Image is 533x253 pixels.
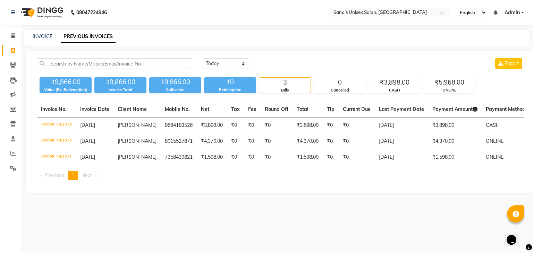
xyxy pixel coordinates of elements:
div: 0 [314,78,365,87]
td: [DATE] [375,117,428,134]
input: Search by Name/Mobile/Email/Invoice No [37,58,192,69]
img: logo [18,3,65,22]
span: Next [82,172,92,178]
span: ONLINE [486,138,504,144]
td: ₹0 [323,149,339,165]
span: [DATE] [80,122,95,128]
div: Invoice Total [94,87,146,93]
span: Invoice Date [80,106,109,112]
span: [DATE] [80,138,95,144]
td: ₹1,598.00 [293,149,323,165]
nav: Pagination [37,171,524,180]
td: ₹4,370.00 [293,133,323,149]
span: Total [297,106,308,112]
div: ₹9,866.00 [94,77,146,87]
span: Current Due [343,106,371,112]
div: ₹9,866.00 [149,77,201,87]
td: ₹0 [227,117,244,134]
a: PREVIOUS INVOICES [61,30,116,43]
button: Export [495,58,522,69]
span: Tip [327,106,335,112]
iframe: chat widget [504,225,526,246]
span: Previous [45,172,64,178]
td: ₹0 [323,133,339,149]
div: ₹5,968.00 [424,78,475,87]
td: [DATE] [375,149,428,165]
td: ₹3,898.00 [428,117,482,134]
span: Fee [248,106,256,112]
div: Bills [259,87,311,93]
span: CASH [486,122,500,128]
td: ₹0 [261,117,293,134]
span: Round Off [265,106,288,112]
td: ₹0 [244,149,261,165]
td: ₹0 [339,117,375,134]
div: ₹0 [204,77,256,87]
div: Collection [149,87,201,93]
span: Payment Methods [486,106,533,112]
span: Mobile No. [165,106,190,112]
a: INVOICE [33,33,52,40]
td: ₹3,898.00 [293,117,323,134]
td: ₹0 [261,133,293,149]
td: ₹0 [227,149,244,165]
div: 3 [259,78,311,87]
b: 08047224946 [76,3,107,22]
td: V/2025-26/1212 [37,133,76,149]
span: Client Name [118,106,147,112]
td: ₹0 [261,149,293,165]
td: ₹3,898.00 [197,117,227,134]
span: Export [505,60,519,67]
span: Admin [505,9,520,16]
td: ₹1,598.00 [197,149,227,165]
td: 7358439821 [161,149,197,165]
td: V/2025-26/1213 [37,117,76,134]
div: Redemption [204,87,256,93]
td: ₹0 [339,133,375,149]
span: Tax [231,106,240,112]
span: [PERSON_NAME] [118,138,156,144]
span: Last Payment Date [379,106,424,112]
div: CASH [369,87,420,93]
td: ₹0 [244,117,261,134]
span: Payment Amount [432,106,477,112]
td: ₹0 [339,149,375,165]
div: ₹3,898.00 [369,78,420,87]
div: ₹9,866.00 [40,77,92,87]
span: [DATE] [80,154,95,160]
div: Value (Ex. Redemption) [40,87,92,93]
td: ₹0 [323,117,339,134]
td: ₹0 [244,133,261,149]
div: ONLINE [424,87,475,93]
td: ₹1,598.00 [428,149,482,165]
td: [DATE] [375,133,428,149]
td: V/2025-26/1211 [37,149,76,165]
span: ONLINE [486,154,504,160]
td: 8015527871 [161,133,197,149]
span: Net [201,106,209,112]
td: ₹0 [227,133,244,149]
span: [PERSON_NAME] [118,154,156,160]
div: Cancelled [314,87,365,93]
span: Invoice No. [41,106,67,112]
td: 9884183526 [161,117,197,134]
td: ₹4,370.00 [197,133,227,149]
td: ₹4,370.00 [428,133,482,149]
span: [PERSON_NAME] [118,122,156,128]
span: 1 [71,172,74,178]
